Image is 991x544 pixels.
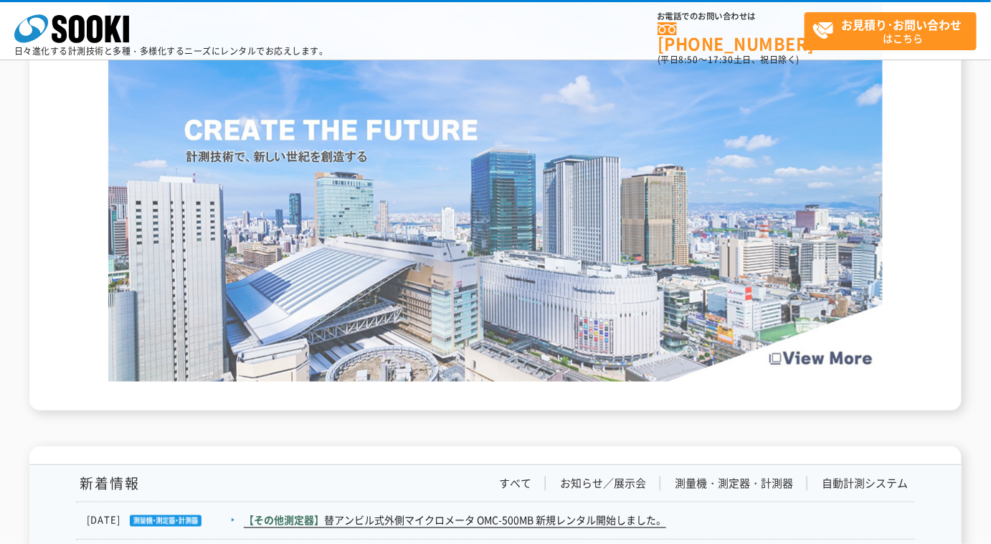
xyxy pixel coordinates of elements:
[675,476,793,491] a: 測量機・測定器・計測器
[658,22,805,52] a: [PHONE_NUMBER]
[812,13,976,49] span: はこちら
[658,12,805,21] span: お電話でのお問い合わせは
[76,476,140,491] h1: 新着情報
[679,53,699,66] span: 8:50
[708,53,734,66] span: 17:30
[822,476,908,491] a: 自動計測システム
[14,47,328,55] p: 日々進化する計測技術と多種・多様化するニーズにレンタルでお応えします。
[108,367,883,381] a: Create the Future
[87,513,242,528] dt: [DATE]
[842,16,962,33] strong: お見積り･お問い合わせ
[560,476,646,491] a: お知らせ／展示会
[244,513,324,527] span: 【その他測定器】
[805,12,977,50] a: お見積り･お問い合わせはこちら
[244,513,666,528] a: 【その他測定器】替アンビル式外側マイクロメータ OMC-500MB 新規レンタル開始しました。
[499,476,531,491] a: すべて
[120,515,201,527] img: 測量機・測定器・計測器
[658,53,800,66] span: (平日 ～ 土日、祝日除く)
